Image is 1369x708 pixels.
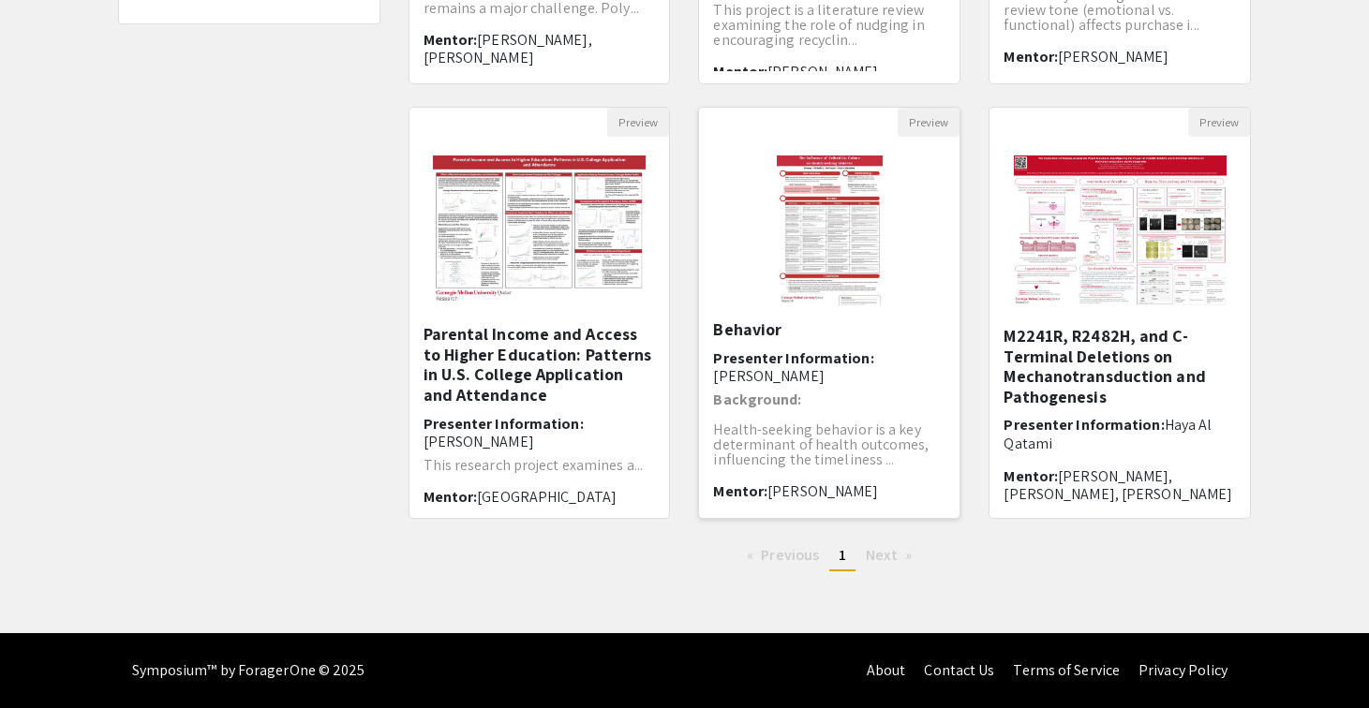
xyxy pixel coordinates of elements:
[867,660,906,680] a: About
[1004,47,1058,66] span: Mentor:
[607,108,669,137] button: Preview
[758,137,901,324] img: <p>The Influence of Collectivist Culture on Health-Seeking Behavior</p>
[995,137,1245,324] img: <p>The Exploration of Disease-Associated Piezo1 Mutations: Investigating the Impact of M2241R, R2...
[1004,416,1236,451] h6: Presenter Information:
[424,432,534,451] span: [PERSON_NAME]
[761,545,819,565] span: Previous
[713,349,945,385] h6: Presenter Information:
[477,487,617,507] span: [GEOGRAPHIC_DATA]
[713,422,945,467] p: Health-seeking behavior is a key determinant of health outcomes, influencing the timeliness ...
[698,107,960,519] div: Open Presentation <p>The Influence of Collectivist Culture on Health-Seeking Behavior</p>
[767,481,878,501] span: [PERSON_NAME]
[713,366,824,386] span: [PERSON_NAME]
[14,624,80,694] iframe: Chat
[424,30,592,67] span: [PERSON_NAME], [PERSON_NAME]
[409,541,1252,571] ul: Pagination
[713,62,767,81] span: Mentor:
[414,137,663,324] img: <p><span style="color: rgb(0, 0, 0);">Parental Income and Access to Higher Education: Patterns in...
[713,481,767,501] span: Mentor:
[989,107,1251,519] div: Open Presentation <p>The Exploration of Disease-Associated Piezo1 Mutations: Investigating the Im...
[409,107,671,519] div: Open Presentation <p><span style="color: rgb(0, 0, 0);">Parental Income and Access to Higher Educ...
[424,30,478,50] span: Mentor:
[1004,466,1058,486] span: Mentor:
[424,324,656,405] h5: Parental Income and Access to Higher Education: Patterns in U.S. College Application and Attendance
[839,545,846,565] span: 1
[1004,265,1236,406] h5: The Exploration of Disease-Associated Piezo1 Mutations: Investigating the Impact of M2241R, R2482...
[1004,415,1212,452] span: Haya Al Qatami
[424,415,656,450] h6: Presenter Information:
[1188,108,1250,137] button: Preview
[424,487,478,507] span: Mentor:
[132,633,365,708] div: Symposium™ by ForagerOne © 2025
[1004,466,1232,504] span: [PERSON_NAME], [PERSON_NAME], [PERSON_NAME]
[1058,47,1168,66] span: [PERSON_NAME]
[898,108,960,137] button: Preview
[713,390,801,409] strong: Background:
[713,279,945,340] h5: The Influence of Collectivist Culture on Health-Seeking Behavior
[767,62,878,81] span: [PERSON_NAME]
[1138,660,1228,680] a: Privacy Policy
[924,660,994,680] a: Contact Us
[866,545,897,565] span: Next
[1013,660,1120,680] a: Terms of Service
[424,458,656,473] p: This research project examines a...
